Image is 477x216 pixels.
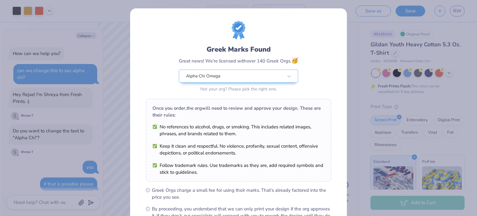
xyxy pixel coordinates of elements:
[179,86,298,92] div: Not your org? Please pick the right one.
[179,57,298,65] div: Great news! We’re licensed with over 140 Greek Orgs.
[152,162,325,176] li: Follow trademark rules. Use trademarks as they are, add required symbols and stick to guidelines.
[179,44,298,54] div: Greek Marks Found
[152,143,325,156] li: Keep it clean and respectful. No violence, profanity, sexual content, offensive depictions, or po...
[152,187,331,200] span: Greek Orgs charge a small fee for using their marks. That’s already factored into the price you see.
[152,123,325,137] li: No references to alcohol, drugs, or smoking. This includes related images, phrases, and brands re...
[291,57,298,64] span: 🥳
[152,105,325,118] div: Once you order, the org will need to review and approve your design. These are their rules:
[232,21,245,39] img: license-marks-badge.png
